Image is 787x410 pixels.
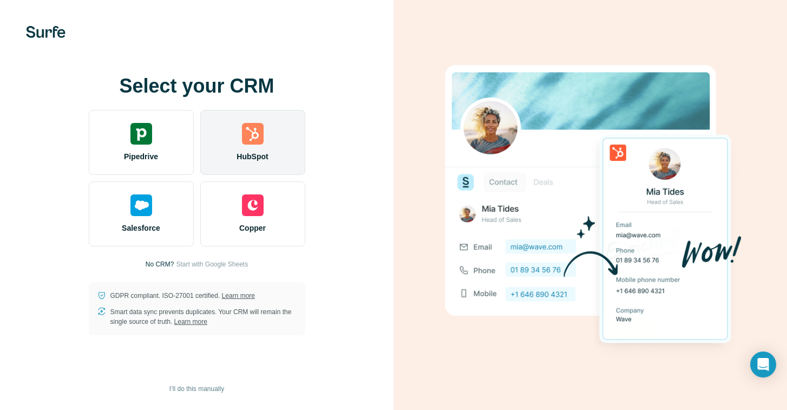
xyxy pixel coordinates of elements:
[122,223,160,233] span: Salesforce
[110,291,255,301] p: GDPR compliant. ISO-27001 certified.
[237,151,268,162] span: HubSpot
[750,352,776,378] div: Open Intercom Messenger
[110,307,297,327] p: Smart data sync prevents duplicates. Your CRM will remain the single source of truth.
[176,259,248,269] button: Start with Google Sheets
[130,123,152,145] img: pipedrive's logo
[146,259,174,269] p: No CRM?
[239,223,266,233] span: Copper
[89,75,305,97] h1: Select your CRM
[162,381,232,397] button: I’ll do this manually
[242,123,264,145] img: hubspot's logo
[439,48,742,362] img: HUBSPOT image
[222,292,255,300] a: Learn more
[26,26,65,38] img: Surfe's logo
[169,384,224,394] span: I’ll do this manually
[242,194,264,216] img: copper's logo
[130,194,152,216] img: salesforce's logo
[174,318,207,326] a: Learn more
[124,151,158,162] span: Pipedrive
